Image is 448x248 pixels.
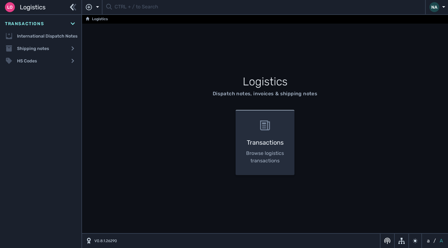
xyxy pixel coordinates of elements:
a: Logistics [86,16,108,23]
p: Browse logistics transactions [246,150,285,165]
h3: Transactions [246,138,285,147]
a: Transactions Browse logistics transactions [232,110,298,175]
button: a [426,237,431,245]
span: V0.8.1.26290 [94,238,117,244]
input: CTRL + / to Search [115,1,421,13]
span: Logistics [20,2,46,12]
span: / [433,237,436,245]
h1: Logistics [133,73,398,90]
div: Dispatch notes, invoices & shipping notes [213,90,317,97]
span: Transactions [5,20,44,27]
div: NA [429,2,439,12]
button: A [438,237,444,245]
div: Lo [5,2,15,12]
